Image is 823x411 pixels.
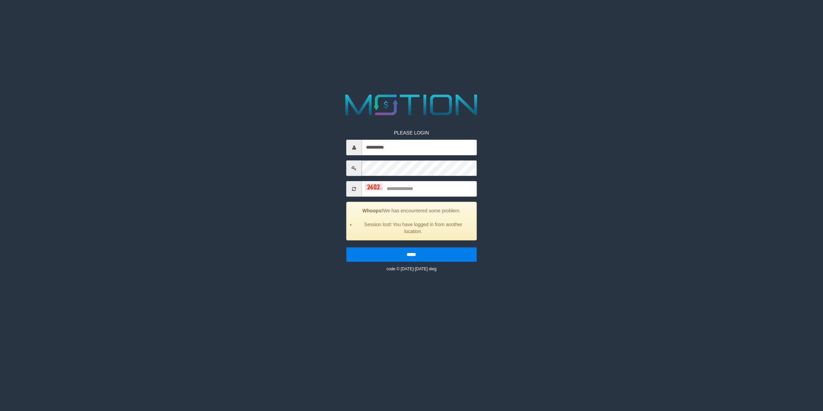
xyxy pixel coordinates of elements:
[346,130,477,137] p: PLEASE LOGIN
[365,183,383,190] img: captcha
[346,202,477,241] div: We has encountered some problem.
[340,91,483,119] img: MOTION_logo.png
[355,221,471,235] li: Session lost! You have logged in from another location.
[386,267,436,272] small: code © [DATE]-[DATE] dwg
[362,208,383,214] strong: Whoops!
